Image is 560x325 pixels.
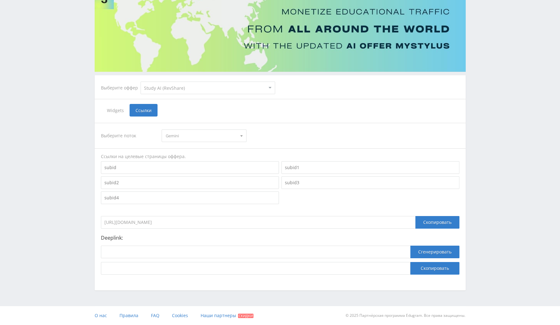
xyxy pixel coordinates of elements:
span: Cookies [172,312,188,318]
span: Правила [119,312,138,318]
a: Наши партнеры Скидки [201,306,253,325]
div: Выберите оффер [101,85,141,90]
span: Наши партнеры [201,312,236,318]
input: subid [101,161,279,174]
a: О нас [95,306,107,325]
a: Cookies [172,306,188,325]
p: Deeplink: [101,235,459,241]
input: subid1 [281,161,459,174]
input: subid4 [101,191,279,204]
div: Скопировать [415,216,459,229]
span: Widgets [101,104,130,117]
span: Скидки [238,314,253,318]
div: Ссылки на целевые страницы оффера. [101,153,459,160]
span: Ссылки [130,104,158,117]
a: Правила [119,306,138,325]
input: subid2 [101,176,279,189]
span: FAQ [151,312,159,318]
span: Gemini [166,130,237,142]
a: FAQ [151,306,159,325]
button: Скопировать [410,262,459,275]
span: О нас [95,312,107,318]
input: subid3 [281,176,459,189]
div: © 2025 Партнёрская программа Edugram. Все права защищены. [283,306,465,325]
button: Сгенерировать [410,246,459,258]
div: Выберите поток [101,129,156,142]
